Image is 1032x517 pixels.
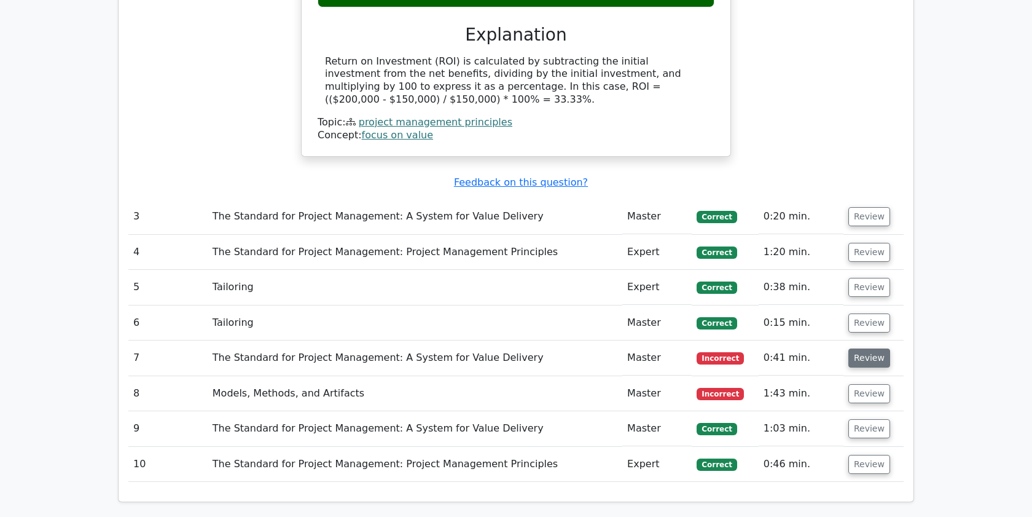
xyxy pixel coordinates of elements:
span: Incorrect [697,388,744,400]
td: 6 [128,306,208,341]
td: 1:03 min. [759,411,843,446]
td: 3 [128,199,208,234]
td: 0:15 min. [759,306,843,341]
td: The Standard for Project Management: A System for Value Delivery [208,341,622,376]
button: Review [848,207,890,226]
span: Correct [697,459,737,471]
td: 8 [128,376,208,411]
td: Master [622,411,692,446]
span: Correct [697,317,737,330]
td: The Standard for Project Management: Project Management Principles [208,447,622,482]
td: 1:43 min. [759,376,843,411]
a: project management principles [359,116,512,128]
span: Correct [697,247,737,259]
a: focus on value [362,129,434,141]
button: Review [848,314,890,333]
td: The Standard for Project Management: A System for Value Delivery [208,199,622,234]
td: 0:41 min. [759,341,843,376]
td: The Standard for Project Management: A System for Value Delivery [208,411,622,446]
td: Master [622,306,692,341]
td: 4 [128,235,208,270]
td: 0:38 min. [759,270,843,305]
span: Correct [697,423,737,435]
td: 7 [128,341,208,376]
td: 0:20 min. [759,199,843,234]
div: Topic: [318,116,714,129]
div: Concept: [318,129,714,142]
td: Tailoring [208,306,622,341]
button: Review [848,278,890,297]
td: 9 [128,411,208,446]
td: Models, Methods, and Artifacts [208,376,622,411]
span: Correct [697,282,737,294]
button: Review [848,455,890,474]
td: Tailoring [208,270,622,305]
button: Review [848,349,890,368]
td: Expert [622,447,692,482]
button: Review [848,419,890,438]
button: Review [848,384,890,403]
div: Return on Investment (ROI) is calculated by subtracting the initial investment from the net benef... [325,55,707,106]
a: Feedback on this question? [454,176,588,188]
span: Correct [697,211,737,223]
span: Incorrect [697,352,744,365]
h3: Explanation [325,25,707,45]
button: Review [848,243,890,262]
td: 5 [128,270,208,305]
td: Expert [622,270,692,305]
td: Master [622,376,692,411]
td: 10 [128,447,208,482]
td: The Standard for Project Management: Project Management Principles [208,235,622,270]
td: Master [622,199,692,234]
td: Expert [622,235,692,270]
td: 0:46 min. [759,447,843,482]
td: 1:20 min. [759,235,843,270]
td: Master [622,341,692,376]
